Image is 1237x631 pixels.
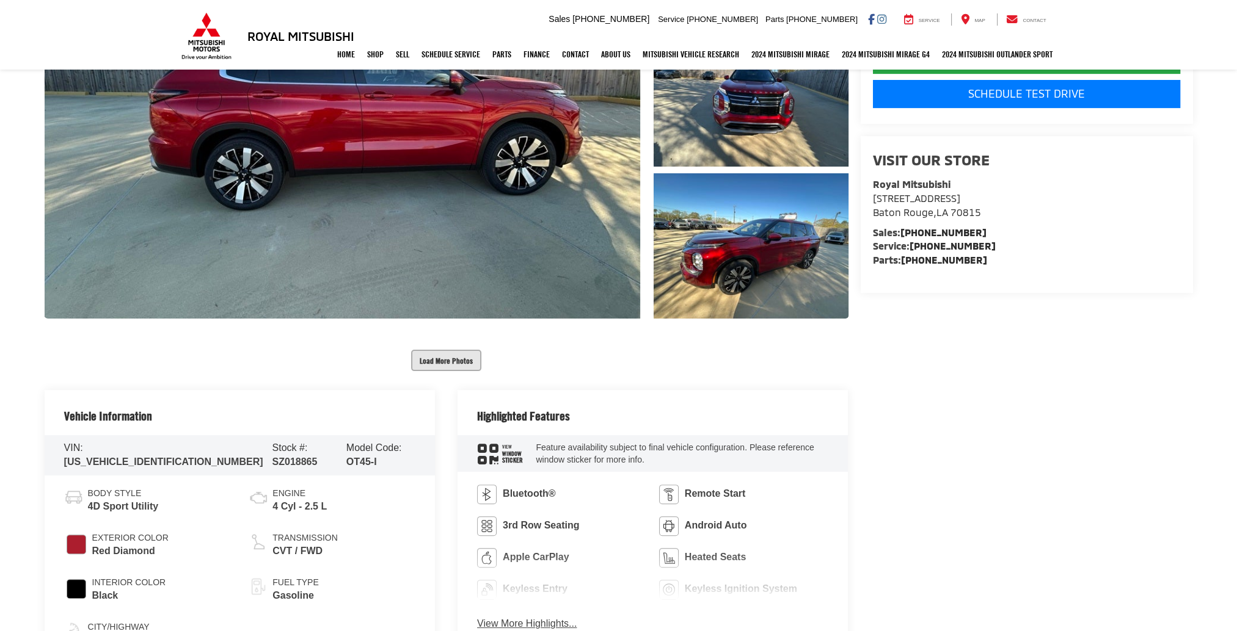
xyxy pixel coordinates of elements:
[477,443,524,464] div: window sticker
[67,535,86,554] span: #AC1E2E
[652,171,850,320] img: 2025 Mitsubishi Outlander SE
[836,39,936,70] a: 2024 Mitsubishi Mirage G4
[477,516,497,536] img: 3rd Row Seating
[556,39,595,70] a: Contact
[477,485,497,504] img: Bluetooth®
[415,39,486,70] a: Schedule Service: Opens in a new tab
[503,487,555,501] span: Bluetooth®
[951,206,981,218] span: 70815
[64,442,83,453] span: VIN:
[346,456,377,467] span: OT45-I
[654,173,848,319] a: Expand Photo 3
[272,456,318,467] span: SZ018865
[272,544,338,558] span: CVT / FWD
[877,14,886,24] a: Instagram: Click to visit our Instagram page
[786,15,858,24] span: [PHONE_NUMBER]
[974,18,985,23] span: Map
[517,39,556,70] a: Finance
[272,532,338,544] span: Transmission
[868,14,875,24] a: Facebook: Click to visit our Facebook page
[88,500,159,514] span: 4D Sport Utility
[503,519,579,533] span: 3rd Row Seating
[92,577,166,589] span: Interior Color
[637,39,745,70] a: Mitsubishi Vehicle Research
[901,254,987,265] a: [PHONE_NUMBER]
[873,152,1181,168] h2: Visit our Store
[486,39,517,70] a: Parts: Opens in a new tab
[873,254,987,265] strong: Parts:
[179,12,234,60] img: Mitsubishi
[502,457,523,464] span: Sticker
[1023,18,1046,23] span: Contact
[687,15,758,24] span: [PHONE_NUMBER]
[900,226,987,238] a: [PHONE_NUMBER]
[895,13,949,26] a: Service
[919,18,940,23] span: Service
[92,544,169,558] span: Red Diamond
[936,206,948,218] span: LA
[536,442,814,464] span: Feature availability subject to final vehicle configuration. Please reference window sticker for ...
[765,15,784,24] span: Parts
[272,589,318,603] span: Gasoline
[477,617,577,631] button: View More Highlights...
[64,456,263,467] span: [US_VEHICLE_IDENTIFICATION_NUMBER]
[361,39,390,70] a: Shop
[247,29,354,43] h3: Royal Mitsubishi
[658,15,684,24] span: Service
[910,240,996,251] a: [PHONE_NUMBER]
[997,13,1056,26] a: Contact
[477,548,497,568] img: Apple CarPlay
[346,442,402,453] span: Model Code:
[64,409,152,423] h2: Vehicle Information
[659,548,679,568] img: Heated Seats
[572,14,649,24] span: [PHONE_NUMBER]
[331,39,361,70] a: Home
[477,409,570,423] h2: Highlighted Features
[88,488,159,500] span: Body Style
[873,240,996,251] strong: Service:
[936,39,1059,70] a: 2024 Mitsubishi Outlander SPORT
[595,39,637,70] a: About Us
[272,488,327,500] span: Engine
[272,442,308,453] span: Stock #:
[549,14,570,24] span: Sales
[685,519,747,533] span: Android Auto
[272,577,318,589] span: Fuel Type
[411,350,481,371] button: Load More Photos
[659,485,679,504] img: Remote Start
[873,206,933,218] span: Baton Rouge
[272,500,327,514] span: 4 Cyl - 2.5 L
[502,450,523,457] span: Window
[873,226,987,238] strong: Sales:
[873,192,960,204] span: [STREET_ADDRESS]
[951,13,994,26] a: Map
[92,532,169,544] span: Exterior Color
[659,516,679,536] img: Android Auto
[390,39,415,70] a: Sell
[873,192,981,218] a: [STREET_ADDRESS] Baton Rouge,LA 70815
[873,178,951,190] strong: Royal Mitsubishi
[652,19,850,168] img: 2025 Mitsubishi Outlander SE
[685,487,746,501] span: Remote Start
[745,39,836,70] a: 2024 Mitsubishi Mirage
[92,589,166,603] span: Black
[873,206,981,218] span: ,
[873,80,1181,108] a: Schedule Test Drive
[67,579,86,599] span: #000000
[502,444,523,450] span: View
[654,21,848,167] a: Expand Photo 2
